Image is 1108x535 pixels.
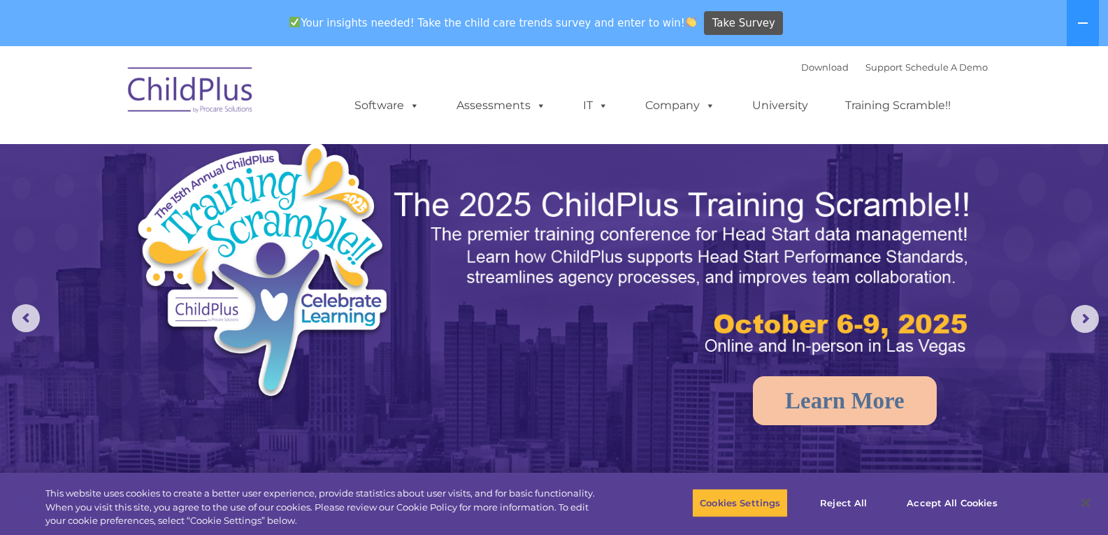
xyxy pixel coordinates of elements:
[712,11,775,36] span: Take Survey
[284,9,703,36] span: Your insights needed! Take the child care trends survey and enter to win!
[45,487,610,528] div: This website uses cookies to create a better user experience, provide statistics about user visit...
[704,11,783,36] a: Take Survey
[692,488,788,518] button: Cookies Settings
[1070,487,1101,518] button: Close
[631,92,729,120] a: Company
[194,150,254,160] span: Phone number
[121,57,261,127] img: ChildPlus by Procare Solutions
[340,92,433,120] a: Software
[801,62,988,73] font: |
[289,17,300,27] img: ✅
[194,92,237,103] span: Last name
[865,62,902,73] a: Support
[905,62,988,73] a: Schedule A Demo
[800,488,887,518] button: Reject All
[899,488,1005,518] button: Accept All Cookies
[738,92,822,120] a: University
[569,92,622,120] a: IT
[753,376,937,425] a: Learn More
[831,92,965,120] a: Training Scramble!!
[686,17,696,27] img: 👏
[801,62,849,73] a: Download
[443,92,560,120] a: Assessments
